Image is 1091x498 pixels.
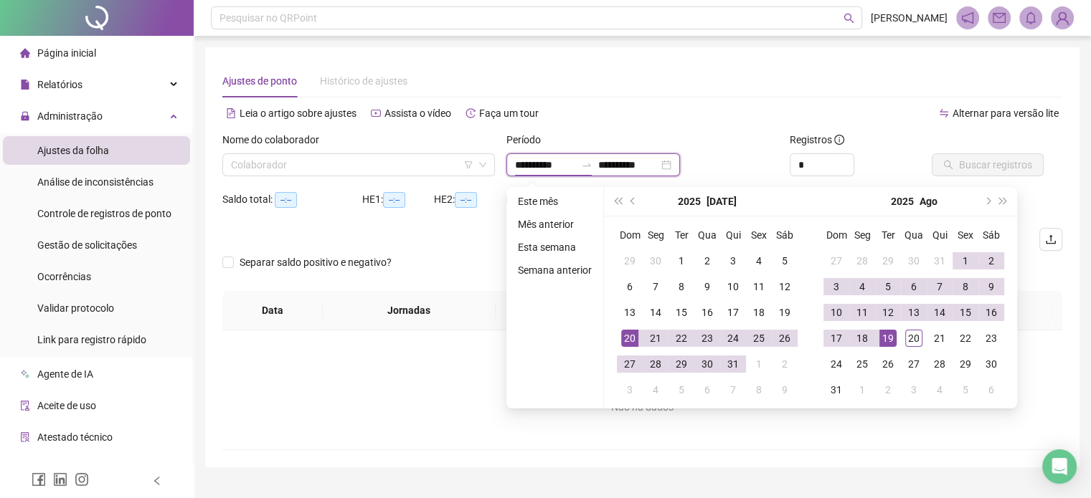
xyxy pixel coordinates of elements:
[53,472,67,487] span: linkedin
[617,222,643,248] th: Dom
[669,222,694,248] th: Ter
[647,304,664,321] div: 14
[823,351,849,377] td: 2025-08-24
[927,351,953,377] td: 2025-08-28
[222,191,362,208] div: Saldo total:
[37,176,154,188] span: Análise de inconsistências
[772,222,798,248] th: Sáb
[849,325,875,351] td: 2025-08-18
[724,381,742,398] div: 7
[720,300,746,325] td: 2025-07-17
[496,291,603,330] th: Entrada 1
[240,399,1045,415] div: Não há dados
[20,48,30,58] span: home
[37,239,137,251] span: Gestão de solicitações
[879,355,897,373] div: 26
[931,252,948,269] div: 31
[957,304,974,321] div: 15
[362,191,434,208] div: HE 1:
[720,325,746,351] td: 2025-07-24
[720,351,746,377] td: 2025-07-31
[978,248,1004,274] td: 2025-08-02
[643,300,669,325] td: 2025-07-14
[823,377,849,403] td: 2025-08-31
[669,351,694,377] td: 2025-07-29
[983,252,1000,269] div: 2
[643,222,669,248] th: Seg
[879,278,897,295] div: 5
[746,351,772,377] td: 2025-08-01
[823,248,849,274] td: 2025-07-27
[996,187,1011,216] button: super-next-year
[699,330,716,347] div: 23
[720,377,746,403] td: 2025-08-07
[647,330,664,347] div: 21
[1024,11,1037,24] span: bell
[790,132,844,148] span: Registros
[673,252,690,269] div: 1
[323,291,496,330] th: Jornadas
[669,248,694,274] td: 2025-07-01
[905,304,922,321] div: 13
[75,472,89,487] span: instagram
[932,153,1044,176] button: Buscar registros
[939,108,949,118] span: swap
[37,47,96,59] span: Página inicial
[891,187,914,216] button: year panel
[772,300,798,325] td: 2025-07-19
[37,431,113,443] span: Atestado técnico
[953,351,978,377] td: 2025-08-29
[871,10,948,26] span: [PERSON_NAME]
[320,75,407,87] span: Histórico de ajustes
[957,330,974,347] div: 22
[905,252,922,269] div: 30
[724,330,742,347] div: 24
[776,278,793,295] div: 12
[699,355,716,373] div: 30
[849,377,875,403] td: 2025-09-01
[234,254,397,270] span: Separar saldo positivo e negativo?
[828,381,845,398] div: 31
[927,325,953,351] td: 2025-08-21
[694,377,720,403] td: 2025-08-06
[506,132,550,148] label: Período
[844,13,854,24] span: search
[901,222,927,248] th: Qua
[776,304,793,321] div: 19
[617,377,643,403] td: 2025-08-03
[37,145,109,156] span: Ajustes da folha
[669,325,694,351] td: 2025-07-22
[275,192,297,208] span: --:--
[678,187,701,216] button: year panel
[993,11,1006,24] span: mail
[879,330,897,347] div: 19
[643,248,669,274] td: 2025-06-30
[724,278,742,295] div: 10
[707,187,737,216] button: month panel
[746,248,772,274] td: 2025-07-04
[669,377,694,403] td: 2025-08-05
[875,325,901,351] td: 2025-08-19
[978,377,1004,403] td: 2025-09-06
[931,381,948,398] div: 4
[222,75,297,87] span: Ajustes de ponto
[901,351,927,377] td: 2025-08-27
[854,381,871,398] div: 1
[643,325,669,351] td: 2025-07-21
[772,274,798,300] td: 2025-07-12
[772,377,798,403] td: 2025-08-09
[720,274,746,300] td: 2025-07-10
[621,355,638,373] div: 27
[854,252,871,269] div: 28
[854,330,871,347] div: 18
[931,278,948,295] div: 7
[694,222,720,248] th: Qua
[617,300,643,325] td: 2025-07-13
[961,11,974,24] span: notification
[875,222,901,248] th: Ter
[617,325,643,351] td: 2025-07-20
[37,334,146,345] span: Link para registro rápido
[849,300,875,325] td: 2025-08-11
[621,304,638,321] div: 13
[669,274,694,300] td: 2025-07-08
